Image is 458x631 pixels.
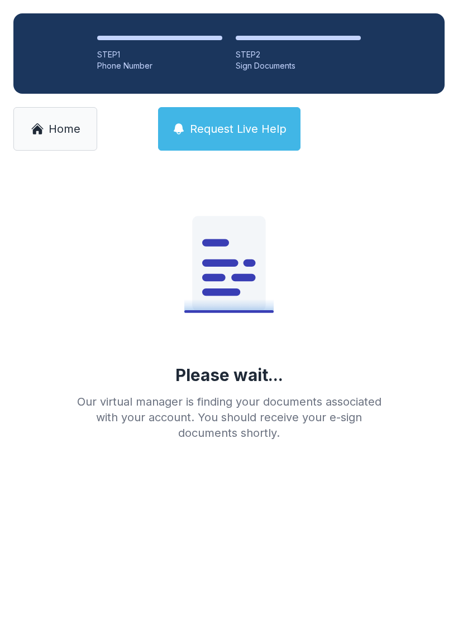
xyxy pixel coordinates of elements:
span: Request Live Help [190,121,287,137]
div: Sign Documents [236,60,361,71]
div: Our virtual manager is finding your documents associated with your account. You should receive yo... [68,394,390,441]
div: STEP 1 [97,49,222,60]
div: Please wait... [175,365,283,385]
span: Home [49,121,80,137]
div: Phone Number [97,60,222,71]
div: STEP 2 [236,49,361,60]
